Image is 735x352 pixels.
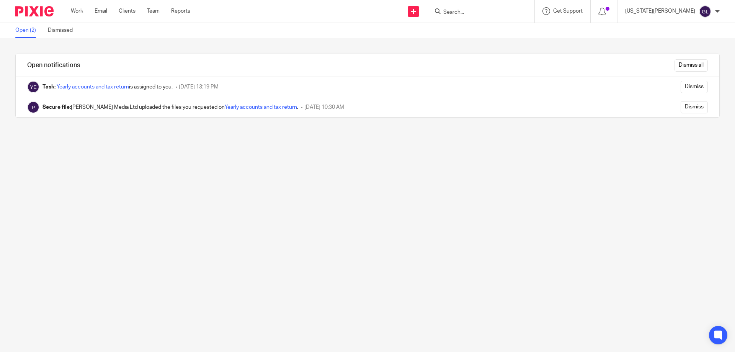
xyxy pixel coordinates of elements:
[681,81,708,93] input: Dismiss
[179,84,219,90] span: [DATE] 13:19 PM
[27,61,80,69] h1: Open notifications
[553,8,583,14] span: Get Support
[15,23,42,38] a: Open (2)
[95,7,107,15] a: Email
[48,23,78,38] a: Dismissed
[15,6,54,16] img: Pixie
[57,84,129,90] a: Yearly accounts and tax return
[27,101,39,113] img: Pixie
[42,83,173,91] div: is assigned to you.
[42,103,298,111] div: [PERSON_NAME] Media Ltd uploaded the files you requested on .
[443,9,511,16] input: Search
[675,59,708,72] input: Dismiss all
[71,7,83,15] a: Work
[625,7,695,15] p: [US_STATE][PERSON_NAME]
[304,105,344,110] span: [DATE] 10:30 AM
[171,7,190,15] a: Reports
[147,7,160,15] a: Team
[42,105,71,110] b: Secure file:
[119,7,136,15] a: Clients
[699,5,711,18] img: svg%3E
[27,81,39,93] img: Year End
[681,101,708,113] input: Dismiss
[42,84,56,90] b: Task:
[225,105,297,110] a: Yearly accounts and tax return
